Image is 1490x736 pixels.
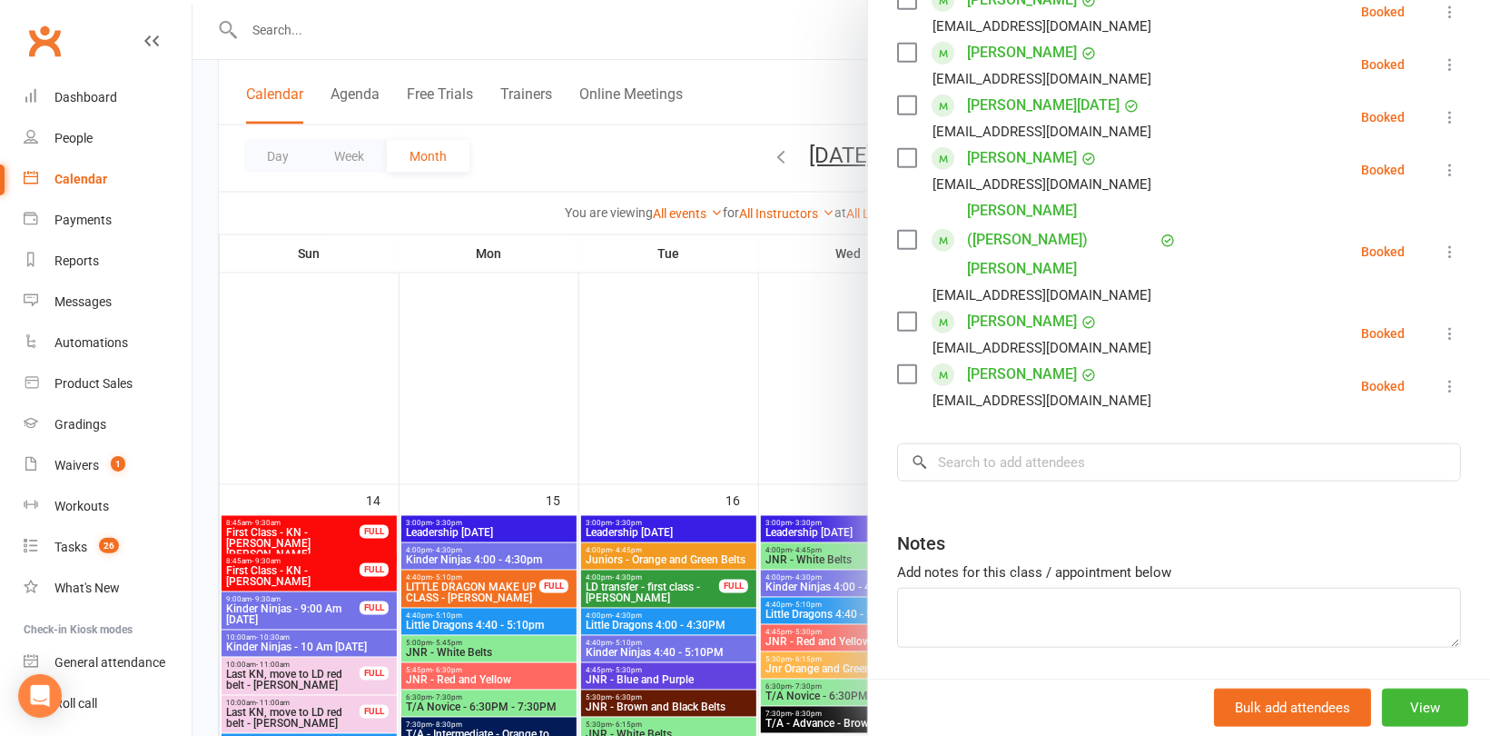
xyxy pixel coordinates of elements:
div: Booked [1361,58,1405,71]
div: [EMAIL_ADDRESS][DOMAIN_NAME] [932,336,1151,360]
div: Messages [54,294,112,309]
div: [EMAIL_ADDRESS][DOMAIN_NAME] [932,120,1151,144]
span: 1 [111,456,125,472]
div: Booked [1361,111,1405,124]
div: Booked [1361,380,1405,393]
div: Calendar [54,172,107,186]
div: Open Intercom Messenger [18,674,62,718]
div: [EMAIL_ADDRESS][DOMAIN_NAME] [932,173,1151,196]
div: [EMAIL_ADDRESS][DOMAIN_NAME] [932,389,1151,413]
div: Dashboard [54,90,117,104]
div: General attendance [54,655,165,670]
div: [EMAIL_ADDRESS][DOMAIN_NAME] [932,283,1151,307]
a: Product Sales [24,363,192,404]
a: Clubworx [22,18,67,64]
input: Search to add attendees [897,443,1461,482]
div: Booked [1361,327,1405,340]
div: Workouts [54,499,109,513]
a: [PERSON_NAME] [967,307,1077,336]
a: Payments [24,200,192,241]
div: Tasks [54,540,87,554]
div: Booked [1361,245,1405,258]
button: View [1382,689,1468,727]
a: [PERSON_NAME] [967,360,1077,389]
div: Reports [54,254,99,268]
div: Payments [54,213,112,227]
div: What's New [54,581,120,595]
a: Tasks 26 [24,527,192,568]
span: 26 [99,538,119,553]
div: Add notes for this class / appointment below [897,562,1461,583]
div: Automations [54,335,128,350]
div: Booked [1361,5,1405,18]
a: What's New [24,568,192,609]
a: Waivers 1 [24,445,192,486]
div: Waivers [54,458,99,472]
div: [EMAIL_ADDRESS][DOMAIN_NAME] [932,15,1151,38]
a: Calendar [24,159,192,200]
button: Bulk add attendees [1214,689,1371,727]
a: [PERSON_NAME][DATE] [967,91,1120,120]
a: People [24,118,192,159]
div: Notes [897,531,945,556]
a: Messages [24,282,192,323]
a: Reports [24,241,192,282]
div: [EMAIL_ADDRESS][DOMAIN_NAME] [932,67,1151,91]
a: Gradings [24,404,192,445]
a: [PERSON_NAME] [967,144,1077,173]
a: [PERSON_NAME] ([PERSON_NAME]) [PERSON_NAME] [967,196,1156,283]
a: Dashboard [24,77,192,118]
a: Automations [24,323,192,363]
div: Roll call [54,696,97,711]
div: People [54,131,93,145]
div: Gradings [54,417,106,432]
a: Roll call [24,683,192,724]
a: [PERSON_NAME] [967,38,1077,67]
div: Product Sales [54,376,133,391]
a: General attendance kiosk mode [24,642,192,683]
a: Workouts [24,486,192,527]
div: Booked [1361,164,1405,176]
